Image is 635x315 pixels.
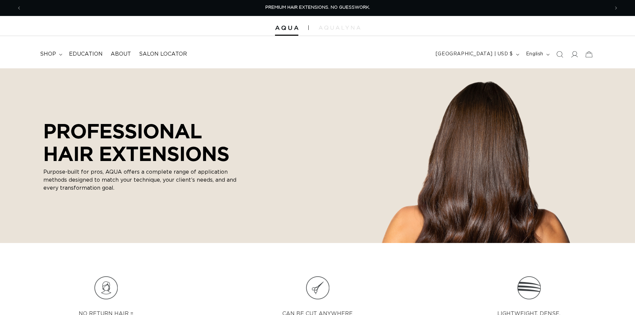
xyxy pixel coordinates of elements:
[139,51,187,58] span: Salon Locator
[306,276,329,300] img: Icon_8.png
[43,119,237,165] p: PROFESSIONAL HAIR EXTENSIONS
[275,26,298,30] img: Aqua Hair Extensions
[94,276,118,300] img: Icon_7.png
[609,2,623,14] button: Next announcement
[319,26,360,30] img: aqualyna.com
[40,51,56,58] span: shop
[111,51,131,58] span: About
[265,5,370,10] span: PREMIUM HAIR EXTENSIONS. NO GUESSWORK.
[552,47,567,62] summary: Search
[107,47,135,62] a: About
[517,276,541,300] img: Icon_9.png
[43,168,237,192] p: Purpose-built for pros, AQUA offers a complete range of application methods designed to match you...
[65,47,107,62] a: Education
[36,47,65,62] summary: shop
[522,48,552,61] button: English
[526,51,543,58] span: English
[135,47,191,62] a: Salon Locator
[436,51,513,58] span: [GEOGRAPHIC_DATA] | USD $
[432,48,522,61] button: [GEOGRAPHIC_DATA] | USD $
[12,2,26,14] button: Previous announcement
[69,51,103,58] span: Education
